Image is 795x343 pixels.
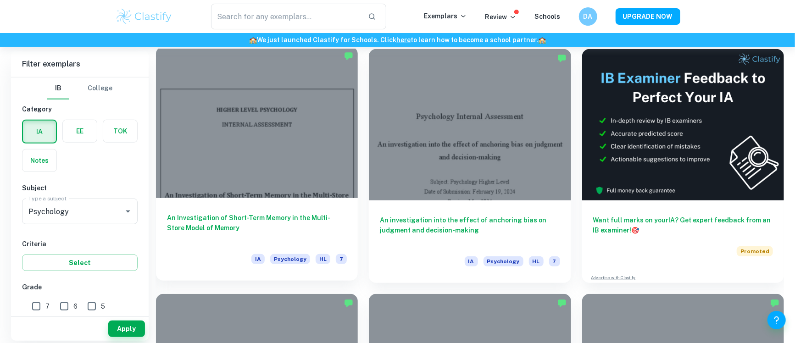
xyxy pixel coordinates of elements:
[22,104,138,114] h6: Category
[22,254,138,271] button: Select
[583,11,593,22] h6: DA
[529,256,544,266] span: HL
[251,254,265,264] span: IA
[22,149,56,171] button: Notes
[465,256,478,266] span: IA
[101,301,105,311] span: 5
[11,51,149,77] h6: Filter exemplars
[28,194,67,202] label: Type a subject
[45,301,50,311] span: 7
[380,215,560,245] h6: An investigation into the effect of anchoring bias on judgment and decision-making
[103,120,137,142] button: TOK
[47,77,69,100] button: IB
[336,254,347,264] span: 7
[737,246,773,256] span: Promoted
[156,49,358,283] a: An Investigation of Short-Term Memory in the Multi-Store Model of MemoryIAPsychologyHL7
[167,213,347,243] h6: An Investigation of Short-Term Memory in the Multi-Store Model of Memory
[538,36,546,44] span: 🏫
[73,301,78,311] span: 6
[22,239,138,249] h6: Criteria
[316,254,330,264] span: HL
[2,35,793,45] h6: We just launched Clastify for Schools. Click to learn how to become a school partner.
[484,256,523,266] span: Psychology
[770,299,779,308] img: Marked
[593,215,773,235] h6: Want full marks on your IA ? Get expert feedback from an IB examiner!
[557,299,567,308] img: Marked
[632,227,639,234] span: 🎯
[582,49,784,283] a: Want full marks on yourIA? Get expert feedback from an IB examiner!PromotedAdvertise with Clastify
[22,282,138,292] h6: Grade
[22,183,138,193] h6: Subject
[591,275,636,281] a: Advertise with Clastify
[535,13,561,20] a: Schools
[369,49,571,283] a: An investigation into the effect of anchoring bias on judgment and decision-makingIAPsychologyHL7
[424,11,467,21] p: Exemplars
[582,49,784,200] img: Thumbnail
[579,7,597,26] button: DA
[616,8,680,25] button: UPGRADE NOW
[108,321,145,337] button: Apply
[396,36,411,44] a: here
[115,7,173,26] img: Clastify logo
[344,51,353,61] img: Marked
[211,4,361,29] input: Search for any exemplars...
[249,36,257,44] span: 🏫
[23,121,56,143] button: IA
[122,205,134,218] button: Open
[88,77,112,100] button: College
[485,12,517,22] p: Review
[63,120,97,142] button: EE
[344,299,353,308] img: Marked
[549,256,560,266] span: 7
[767,311,786,329] button: Help and Feedback
[47,77,112,100] div: Filter type choice
[557,54,567,63] img: Marked
[270,254,310,264] span: Psychology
